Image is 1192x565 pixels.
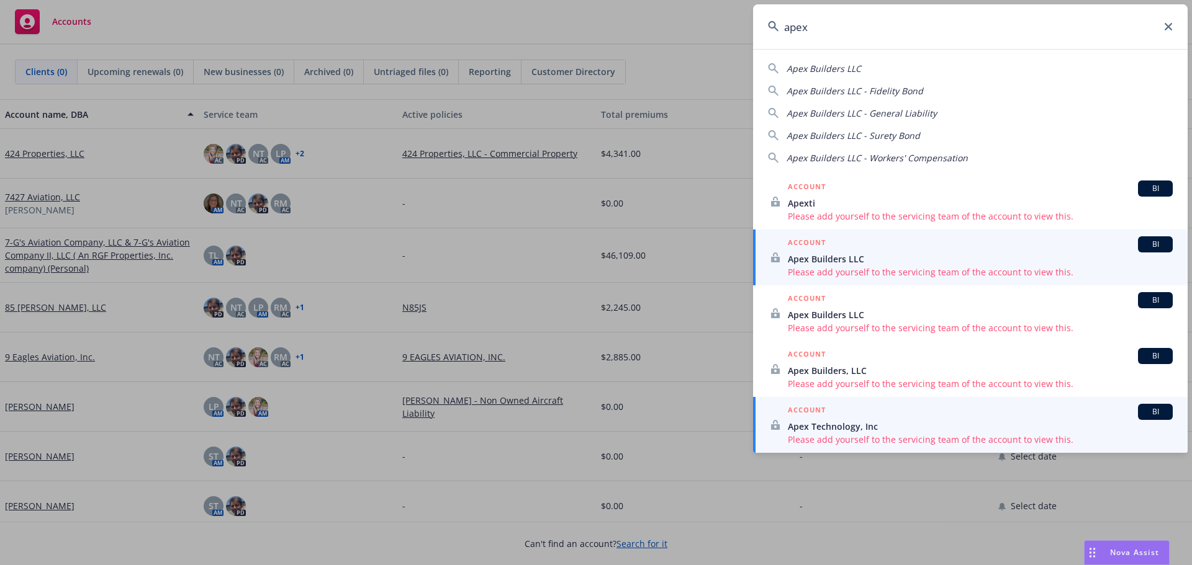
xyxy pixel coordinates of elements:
[787,130,920,141] span: Apex Builders LLC - Surety Bond
[788,180,826,195] h5: ACCOUNT
[1143,295,1168,306] span: BI
[788,321,1173,334] span: Please add yourself to the servicing team of the account to view this.
[753,285,1188,341] a: ACCOUNTBIApex Builders LLCPlease add yourself to the servicing team of the account to view this.
[753,341,1188,397] a: ACCOUNTBIApex Builders, LLCPlease add yourself to the servicing team of the account to view this.
[788,236,826,251] h5: ACCOUNT
[1143,350,1168,362] span: BI
[753,397,1188,453] a: ACCOUNTBIApex Technology, IncPlease add yourself to the servicing team of the account to view this.
[1143,406,1168,417] span: BI
[787,63,861,74] span: Apex Builders LLC
[788,433,1173,446] span: Please add yourself to the servicing team of the account to view this.
[788,210,1173,223] span: Please add yourself to the servicing team of the account to view this.
[788,420,1173,433] span: Apex Technology, Inc
[788,197,1173,210] span: Apexti
[1085,541,1100,564] div: Drag to move
[1110,547,1159,558] span: Nova Assist
[788,348,826,363] h5: ACCOUNT
[787,85,923,97] span: Apex Builders LLC - Fidelity Bond
[788,252,1173,265] span: Apex Builders LLC
[753,174,1188,229] a: ACCOUNTBIApextiPlease add yourself to the servicing team of the account to view this.
[1143,183,1168,194] span: BI
[753,229,1188,285] a: ACCOUNTBIApex Builders LLCPlease add yourself to the servicing team of the account to view this.
[1084,540,1170,565] button: Nova Assist
[788,265,1173,278] span: Please add yourself to the servicing team of the account to view this.
[788,377,1173,390] span: Please add yourself to the servicing team of the account to view this.
[788,404,826,419] h5: ACCOUNT
[788,364,1173,377] span: Apex Builders, LLC
[788,308,1173,321] span: Apex Builders LLC
[787,152,968,164] span: Apex Builders LLC - Workers' Compensation
[787,107,937,119] span: Apex Builders LLC - General Liability
[753,4,1188,49] input: Search...
[1143,239,1168,250] span: BI
[788,292,826,307] h5: ACCOUNT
